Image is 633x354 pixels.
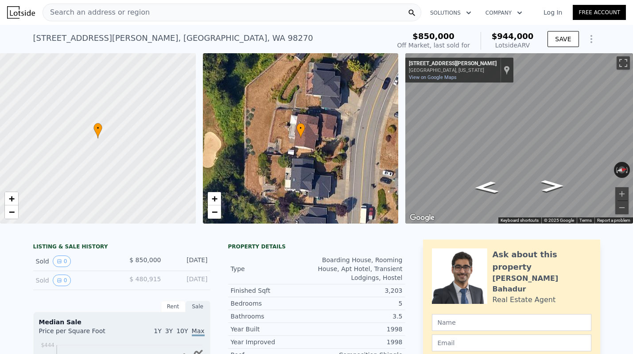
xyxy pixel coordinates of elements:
a: Free Account [573,5,626,20]
div: Boarding House, Rooming House, Apt Hotel, Transient Lodgings, Hostel [317,256,403,282]
div: [GEOGRAPHIC_DATA], [US_STATE] [409,67,497,73]
button: Zoom in [615,187,629,201]
span: + [9,193,15,204]
tspan: $444 [41,342,54,348]
div: 5 [317,299,403,308]
div: Off Market, last sold for [397,41,470,50]
button: Rotate counterclockwise [614,162,619,178]
span: Search an address or region [43,7,150,18]
button: Rotate clockwise [625,162,630,178]
div: Sold [36,256,115,267]
div: Median Sale [39,318,205,326]
div: Year Improved [231,338,317,346]
div: Year Built [231,325,317,334]
div: Finished Sqft [231,286,317,295]
span: • [93,124,102,132]
button: Solutions [423,5,478,21]
path: Go South, 72nd Dr NE [463,178,509,197]
div: Rent [161,301,186,312]
a: Zoom in [208,192,221,205]
div: Bedrooms [231,299,317,308]
div: [DATE] [168,256,208,267]
div: • [93,123,102,138]
button: SAVE [548,31,579,47]
button: Toggle fullscreen view [617,56,630,70]
div: Real Estate Agent [493,295,556,305]
div: Sale [186,301,210,312]
div: Sold [36,275,115,286]
div: Street View [405,53,633,224]
button: Reset the view [614,165,630,174]
input: Name [432,314,591,331]
a: Log In [533,8,573,17]
button: Company [478,5,529,21]
div: Map [405,53,633,224]
div: Bathrooms [231,312,317,321]
a: Report a problem [597,218,630,223]
div: LISTING & SALE HISTORY [33,243,210,252]
div: 1998 [317,338,403,346]
img: Google [408,212,437,224]
span: − [211,206,217,217]
span: 1Y [154,327,161,334]
div: [STREET_ADDRESS][PERSON_NAME] , [GEOGRAPHIC_DATA] , WA 98270 [33,32,313,44]
a: View on Google Maps [409,75,457,80]
span: $850,000 [412,31,454,41]
div: Ask about this property [493,248,591,273]
a: Show location on map [504,65,510,75]
button: View historical data [53,256,71,267]
div: Type [231,264,317,273]
button: View historical data [53,275,71,286]
span: + [211,193,217,204]
div: [STREET_ADDRESS][PERSON_NAME] [409,60,497,67]
span: Max [192,327,205,336]
span: $ 850,000 [129,256,161,264]
a: Zoom in [5,192,18,205]
div: [DATE] [168,275,208,286]
img: Lotside [7,6,35,19]
a: Zoom out [5,205,18,219]
div: 3,203 [317,286,403,295]
a: Terms [579,218,592,223]
div: Price per Square Foot [39,326,122,341]
span: 10Y [176,327,188,334]
button: Keyboard shortcuts [501,217,539,224]
path: Go North, 72nd Dr NE [532,177,573,194]
span: − [9,206,15,217]
input: Email [432,334,591,351]
button: Show Options [583,30,600,48]
a: Open this area in Google Maps (opens a new window) [408,212,437,224]
div: Lotside ARV [492,41,534,50]
div: [PERSON_NAME] Bahadur [493,273,591,295]
span: $944,000 [492,31,534,41]
div: • [296,123,305,138]
span: 3Y [165,327,173,334]
span: © 2025 Google [544,218,574,223]
span: • [296,124,305,132]
span: $ 480,915 [129,275,161,283]
div: 3.5 [317,312,403,321]
a: Zoom out [208,205,221,219]
button: Zoom out [615,201,629,214]
div: 1998 [317,325,403,334]
div: Property details [228,243,405,250]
